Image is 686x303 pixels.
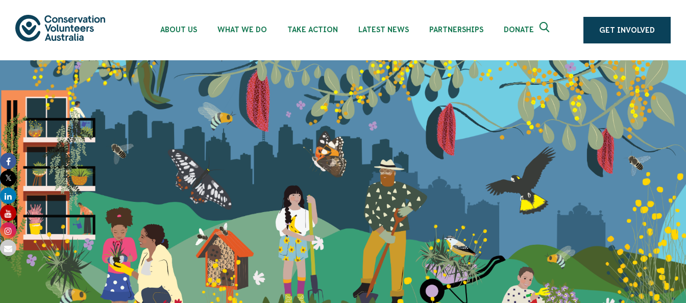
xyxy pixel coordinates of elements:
[540,22,552,38] span: Expand search box
[160,26,197,34] span: About Us
[504,26,534,34] span: Donate
[217,26,267,34] span: What We Do
[429,26,483,34] span: Partnerships
[358,26,409,34] span: Latest News
[583,17,671,43] a: Get Involved
[533,18,558,42] button: Expand search box Close search box
[15,15,105,41] img: logo.svg
[287,26,338,34] span: Take Action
